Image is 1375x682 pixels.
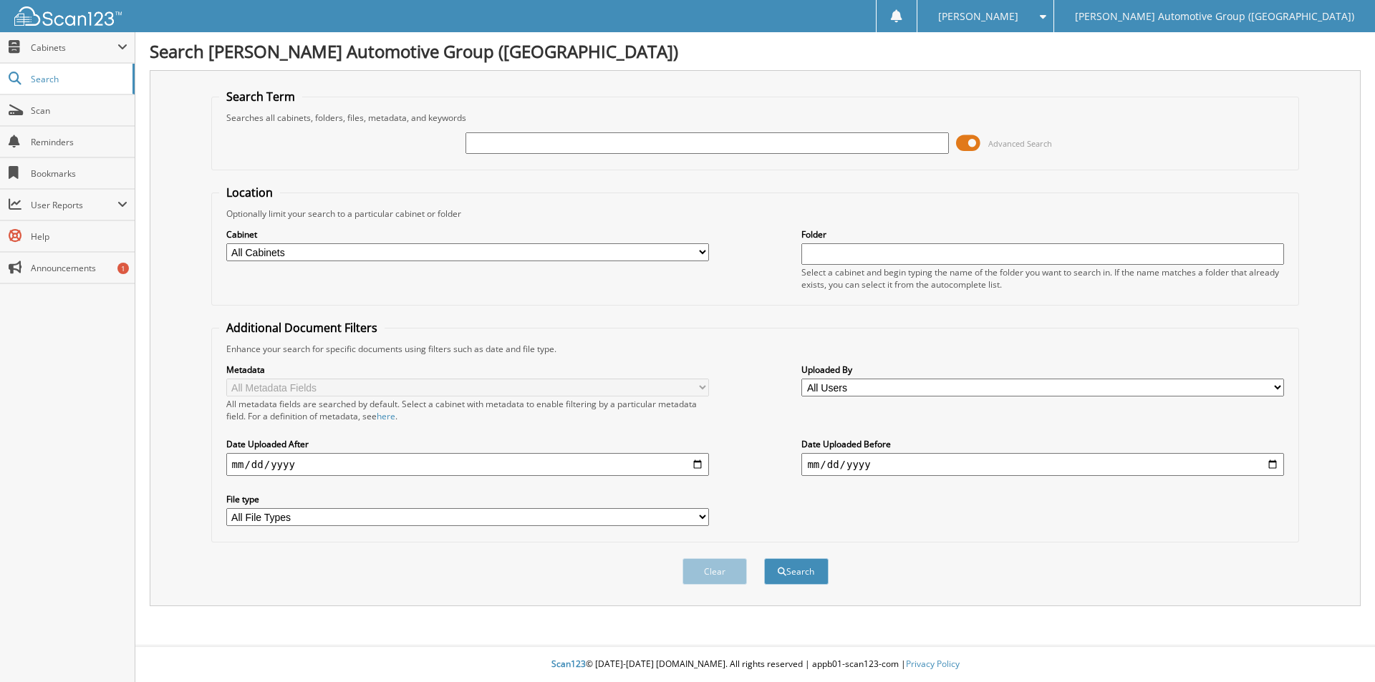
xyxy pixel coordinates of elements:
[226,398,709,422] div: All metadata fields are searched by default. Select a cabinet with metadata to enable filtering b...
[31,262,127,274] span: Announcements
[31,167,127,180] span: Bookmarks
[219,185,280,200] legend: Location
[150,39,1361,63] h1: Search [PERSON_NAME] Automotive Group ([GEOGRAPHIC_DATA])
[377,410,395,422] a: here
[801,438,1284,450] label: Date Uploaded Before
[219,89,302,104] legend: Search Term
[219,208,1292,220] div: Optionally limit your search to a particular cabinet or folder
[31,136,127,148] span: Reminders
[1075,12,1354,21] span: [PERSON_NAME] Automotive Group ([GEOGRAPHIC_DATA])
[135,647,1375,682] div: © [DATE]-[DATE] [DOMAIN_NAME]. All rights reserved | appb01-scan123-com |
[226,453,709,476] input: start
[764,558,829,585] button: Search
[906,658,960,670] a: Privacy Policy
[801,453,1284,476] input: end
[682,558,747,585] button: Clear
[801,266,1284,291] div: Select a cabinet and begin typing the name of the folder you want to search in. If the name match...
[31,42,117,54] span: Cabinets
[551,658,586,670] span: Scan123
[938,12,1018,21] span: [PERSON_NAME]
[117,263,129,274] div: 1
[226,438,709,450] label: Date Uploaded After
[226,228,709,240] label: Cabinet
[31,104,127,117] span: Scan
[219,320,385,336] legend: Additional Document Filters
[31,230,127,243] span: Help
[801,228,1284,240] label: Folder
[31,199,117,211] span: User Reports
[226,364,709,376] label: Metadata
[219,112,1292,124] div: Searches all cabinets, folders, files, metadata, and keywords
[219,343,1292,355] div: Enhance your search for specific documents using filters such as date and file type.
[226,493,709,505] label: File type
[988,138,1052,149] span: Advanced Search
[14,6,122,26] img: scan123-logo-white.svg
[31,73,125,85] span: Search
[801,364,1284,376] label: Uploaded By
